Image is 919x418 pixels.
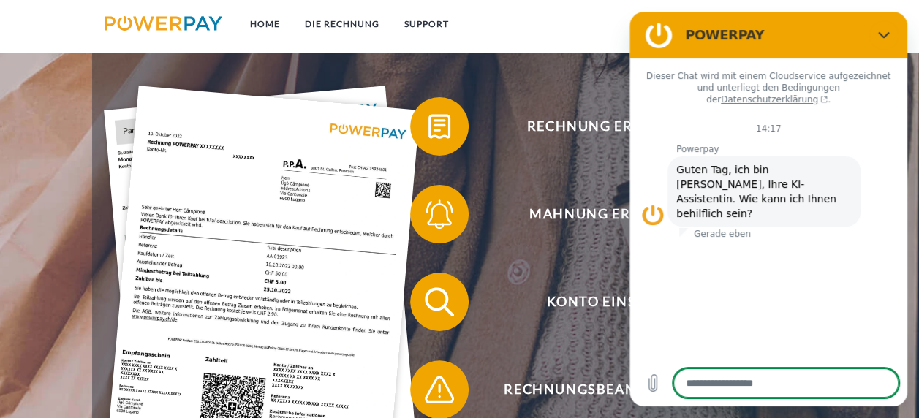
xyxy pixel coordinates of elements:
img: logo-powerpay.svg [105,16,222,31]
span: Mahnung erhalten? [432,185,790,243]
img: qb_search.svg [421,284,458,320]
a: DIE RECHNUNG [292,11,392,37]
button: Rechnung erhalten? [410,97,790,156]
iframe: Messaging-Fenster [629,12,907,406]
span: Konto einsehen [432,273,790,331]
img: qb_warning.svg [421,371,458,408]
span: Rechnung erhalten? [432,97,790,156]
button: Konto einsehen [410,273,790,331]
button: Mahnung erhalten? [410,185,790,243]
a: agb [739,11,784,37]
img: qb_bell.svg [421,196,458,232]
img: qb_bill.svg [421,108,458,145]
a: Home [238,11,292,37]
a: SUPPORT [392,11,461,37]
